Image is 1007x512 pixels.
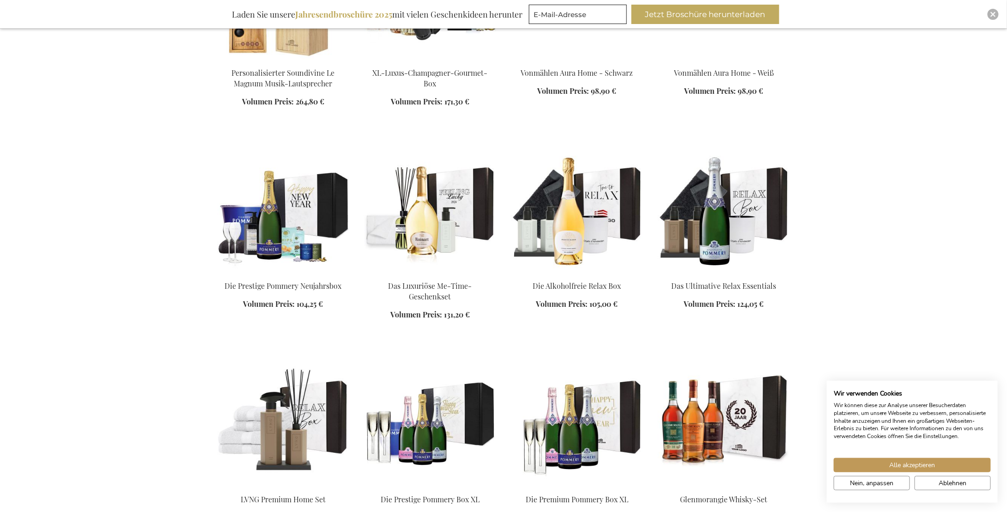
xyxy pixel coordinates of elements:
[658,358,790,487] img: Glenmorangie Whisky Set
[658,56,790,65] a: Vonmählen Aura Home
[243,299,295,309] span: Volumen Preis:
[990,12,996,17] img: Close
[658,483,790,492] a: Glenmorangie Whisky Set
[658,144,790,274] img: The Ultimate Relax Essentials
[511,144,643,274] img: The Non-Alcoholic Relax Box
[538,86,589,96] span: Volumen Preis:
[364,270,496,279] a: The Luxury Me-Time Gift Set
[738,299,764,309] span: 124,05 €
[890,460,935,470] span: Alle akzeptieren
[295,9,392,20] b: Jahresendbroschüre 2025
[373,68,488,88] a: XL-Luxus-Champagner-Gourmet-Box
[536,299,588,309] span: Volumen Preis:
[364,358,496,487] img: The Prestige Pommery Box XL
[590,299,618,309] span: 105,00 €
[296,97,324,106] span: 264,80 €
[536,299,618,310] a: Volumen Preis: 105,00 €
[364,56,496,65] a: XL Luxury Champagne Gourmet Box
[526,495,628,505] a: Die Premium Pommery Box XL
[511,56,643,65] a: Vonmählen Aura Home
[388,281,472,302] a: Das Luxuriöse Me-Time-Geschenkset
[228,5,527,24] div: Laden Sie unsere mit vielen Geschenkideen herunter
[391,97,469,107] a: Volumen Preis: 171,30 €
[444,97,469,106] span: 171,30 €
[680,495,768,505] a: Glenmorangie Whisky-Set
[834,458,991,472] button: Akzeptieren Sie alle cookies
[242,97,324,107] a: Volumen Preis: 264,80 €
[834,402,991,440] p: Wir können diese zur Analyse unserer Besucherdaten platzieren, um unsere Webseite zu verbessern, ...
[533,281,621,291] a: Die Alkoholfreie Relax Box
[538,86,617,97] a: Volumen Preis: 98,90 €
[939,478,967,488] span: Ablehnen
[658,270,790,279] a: The Ultimate Relax Essentials
[684,299,736,309] span: Volumen Preis:
[685,86,764,97] a: Volumen Preis: 98,90 €
[217,270,349,279] a: The Prestige Pommey New Year Box
[685,86,736,96] span: Volumen Preis:
[391,97,443,106] span: Volumen Preis:
[232,68,335,88] a: Personalisierter Soundivine Le Magnum Musik-Lautsprecher
[364,144,496,274] img: The Luxury Me-Time Gift Set
[297,299,323,309] span: 104,25 €
[738,86,764,96] span: 98,90 €
[834,476,910,490] button: cookie Einstellungen anpassen
[631,5,779,24] button: Jetzt Broschüre herunterladen
[225,281,342,291] a: Die Prestige Pommery Neujahrsbox
[915,476,991,490] button: Alle verweigern cookies
[241,495,326,505] a: LVNG Premium Home Set
[684,299,764,310] a: Volumen Preis: 124,05 €
[390,310,470,321] a: Volumen Preis: 131,20 €
[511,358,643,487] img: The Premium Pommery Box XL
[834,390,991,398] h2: Wir verwenden Cookies
[242,97,294,106] span: Volumen Preis:
[217,144,349,274] img: The Prestige Pommey New Year Box
[521,68,633,78] a: Vonmählen Aura Home - Schwarz
[511,483,643,492] a: The Premium Pommery Box XL
[529,5,627,24] input: E-Mail-Adresse
[850,478,894,488] span: Nein, anpassen
[217,56,349,65] a: Personalised Soundivine Le Magnum Music Speaker
[217,483,349,492] a: LVNG Premium Home Set
[674,68,774,78] a: Vonmählen Aura Home - Weiß
[217,358,349,487] img: LVNG Premium Home Set
[381,495,479,505] a: Die Prestige Pommery Box XL
[444,310,470,320] span: 131,20 €
[390,310,442,320] span: Volumen Preis:
[672,281,776,291] a: Das Ultimative Relax Essentials
[529,5,630,27] form: marketing offers and promotions
[364,483,496,492] a: The Prestige Pommery Box XL
[243,299,323,310] a: Volumen Preis: 104,25 €
[511,270,643,279] a: The Non-Alcoholic Relax Box
[591,86,617,96] span: 98,90 €
[988,9,999,20] div: Close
